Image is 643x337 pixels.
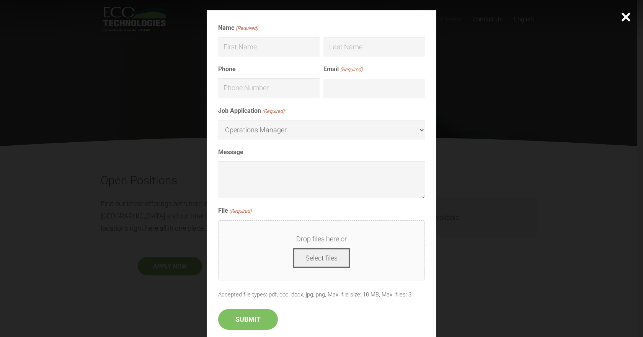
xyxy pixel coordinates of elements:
[218,146,243,158] label: Message
[218,78,320,98] input: Phone Number
[293,248,350,267] button: select files, file(required)
[235,22,258,34] span: (Required)
[218,283,425,301] span: Accepted file types: pdf, doc, docx, jpg, png, Max. file size: 10 MB, Max. files: 3.
[323,63,362,76] label: Email
[231,233,412,245] span: Drop files here or
[262,105,285,117] span: (Required)
[229,205,252,217] span: (Required)
[218,309,278,330] input: SUBMIT
[218,22,258,34] legend: Name
[218,63,236,75] label: Phone
[323,37,425,57] input: Last Name
[218,205,251,217] label: File
[218,105,284,117] label: Job Application
[218,37,320,57] input: First Name
[339,63,362,76] span: (Required)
